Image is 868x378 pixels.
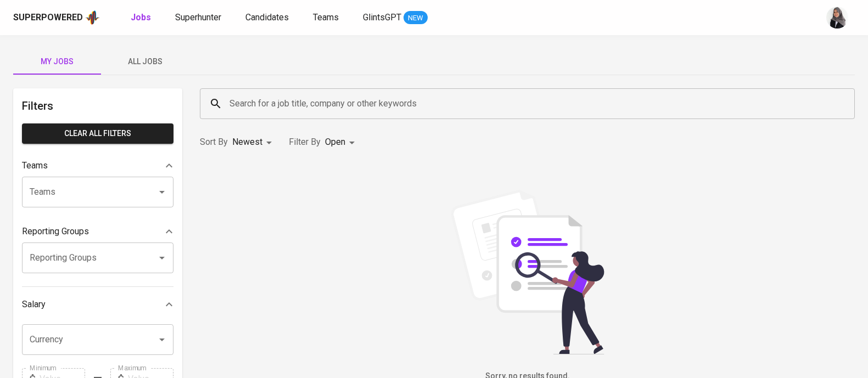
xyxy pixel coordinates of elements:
[826,7,848,29] img: sinta.windasari@glints.com
[232,136,262,149] p: Newest
[245,11,291,25] a: Candidates
[22,298,46,311] p: Salary
[313,12,339,22] span: Teams
[22,123,173,144] button: Clear All filters
[22,159,48,172] p: Teams
[313,11,341,25] a: Teams
[175,11,223,25] a: Superhunter
[85,9,100,26] img: app logo
[154,184,170,200] button: Open
[245,12,289,22] span: Candidates
[200,136,228,149] p: Sort By
[13,12,83,24] div: Superpowered
[289,136,321,149] p: Filter By
[22,155,173,177] div: Teams
[363,12,401,22] span: GlintsGPT
[22,221,173,242] div: Reporting Groups
[31,127,165,140] span: Clear All filters
[325,137,345,147] span: Open
[108,55,182,69] span: All Jobs
[154,250,170,266] button: Open
[20,55,94,69] span: My Jobs
[404,13,428,24] span: NEW
[22,97,173,115] h6: Filters
[131,11,153,25] a: Jobs
[13,9,100,26] a: Superpoweredapp logo
[22,294,173,315] div: Salary
[363,11,428,25] a: GlintsGPT NEW
[131,12,151,22] b: Jobs
[22,225,89,238] p: Reporting Groups
[175,12,221,22] span: Superhunter
[445,190,610,354] img: file_searching.svg
[325,132,359,153] div: Open
[154,332,170,347] button: Open
[232,132,276,153] div: Newest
